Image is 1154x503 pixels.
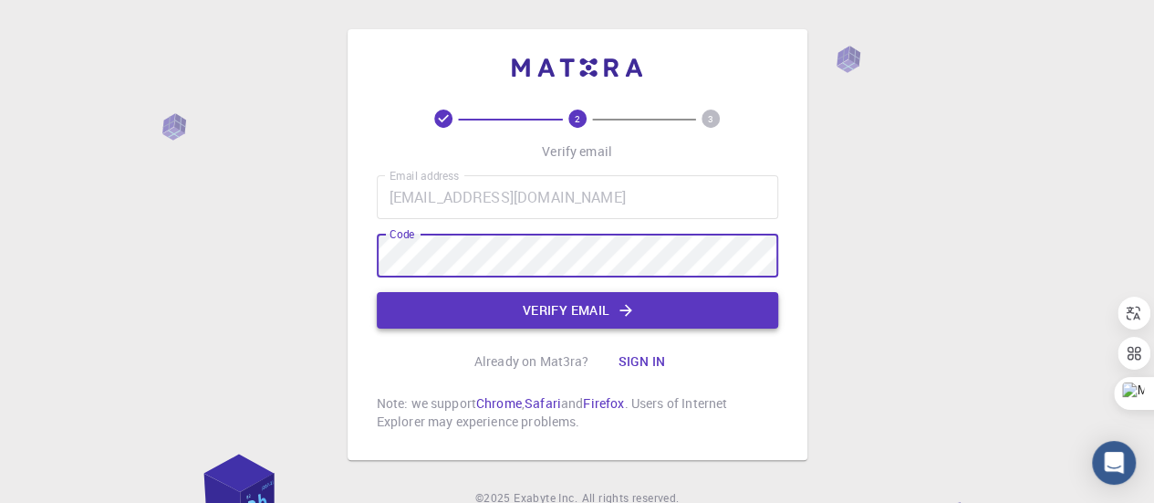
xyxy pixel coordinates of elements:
p: Verify email [542,142,612,161]
a: Safari [525,394,561,412]
button: Sign in [603,343,680,380]
a: Chrome [476,394,522,412]
text: 2 [575,112,580,125]
p: Note: we support , and . Users of Internet Explorer may experience problems. [377,394,778,431]
button: Verify email [377,292,778,329]
div: Open Intercom Messenger [1092,441,1136,485]
label: Code [390,226,414,242]
text: 3 [708,112,713,125]
label: Email address [390,168,459,183]
p: Already on Mat3ra? [474,352,589,371]
a: Firefox [583,394,624,412]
